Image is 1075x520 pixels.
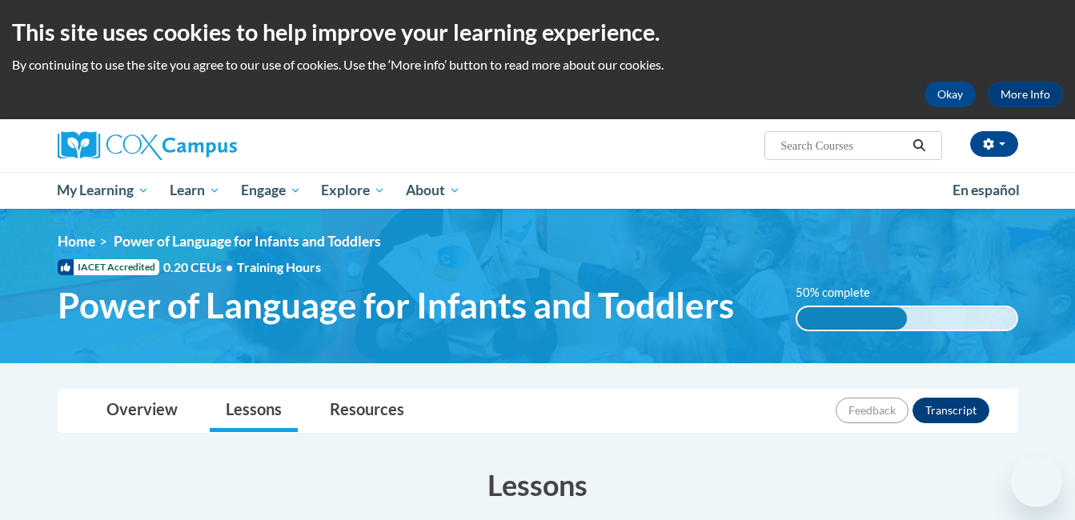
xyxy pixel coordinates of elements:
button: Okay [925,82,976,107]
a: Engage [231,172,311,209]
h3: Lessons [58,465,1018,505]
span: Power of Language for Infants and Toddlers [114,233,381,250]
iframe: Button to launch messaging window [1011,456,1062,507]
span: My Learning [57,181,149,200]
label: 50% complete [796,284,888,302]
span: Learn [170,181,220,200]
div: 50% complete [797,307,907,330]
a: Explore [311,172,395,209]
a: Learn [159,172,231,209]
button: Feedback [836,398,909,423]
a: Overview [90,390,194,432]
div: Main menu [34,172,1042,209]
a: More Info [988,82,1063,107]
span: Explore [321,181,385,200]
span: About [406,181,460,200]
p: By continuing to use the site you agree to our use of cookies. Use the ‘More info’ button to read... [12,56,1063,74]
span: En español [953,182,1020,198]
button: Account Settings [970,131,1018,157]
a: Home [58,233,95,250]
a: Resources [314,390,420,432]
span: Engage [241,181,301,200]
img: Cox Campus [58,131,237,160]
span: • [226,259,233,274]
h2: This site uses cookies to help improve your learning experience. [12,16,1063,48]
span: IACET Accredited [58,259,159,275]
span: 0.20 CEUs [163,258,237,276]
button: Search [907,136,931,155]
span: Power of Language for Infants and Toddlers [58,284,734,326]
a: Cox Campus [58,131,362,160]
a: Lessons [210,390,298,432]
a: My Learning [47,172,160,209]
button: Transcript [913,398,989,423]
a: En español [942,174,1030,207]
input: Search Courses [779,136,907,155]
a: About [395,172,471,209]
span: Training Hours [237,259,321,274]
